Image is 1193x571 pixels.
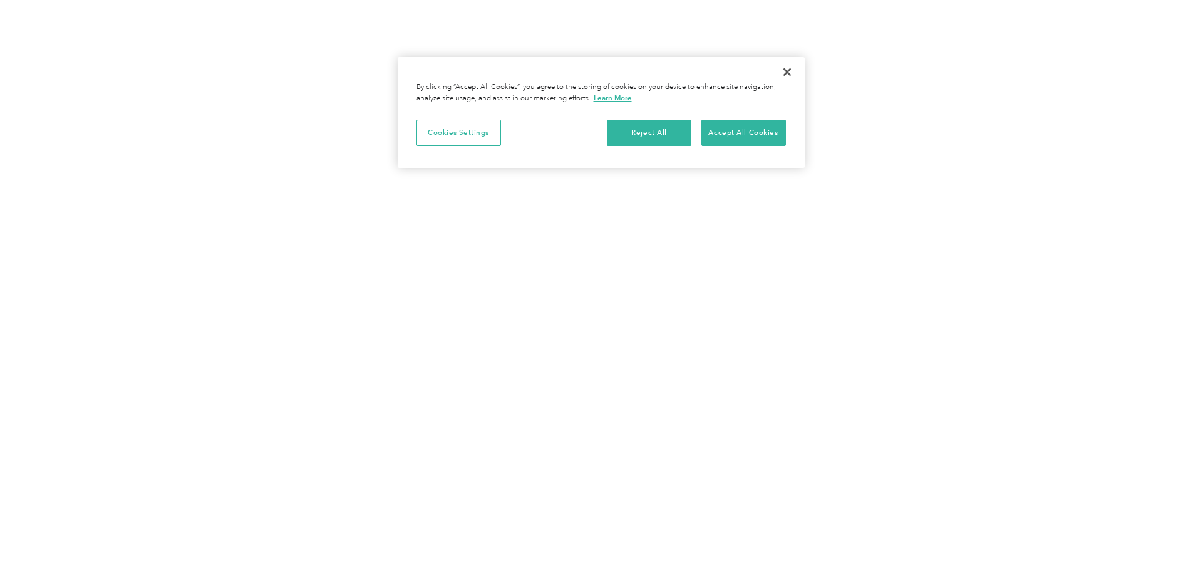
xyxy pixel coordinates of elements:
[416,120,501,146] button: Cookies Settings
[416,82,786,104] div: By clicking “Accept All Cookies”, you agree to the storing of cookies on your device to enhance s...
[594,93,632,102] a: More information about your privacy, opens in a new tab
[398,57,805,168] div: Privacy
[607,120,691,146] button: Reject All
[701,120,786,146] button: Accept All Cookies
[398,57,805,168] div: Cookie banner
[773,58,801,86] button: Close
